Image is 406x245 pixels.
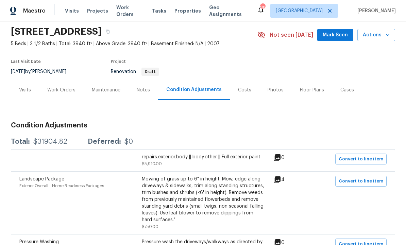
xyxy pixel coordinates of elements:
[19,177,64,181] span: Landscape Package
[11,68,74,76] div: by [PERSON_NAME]
[142,70,158,74] span: Draft
[300,87,324,93] div: Floor Plans
[152,8,166,13] span: Tasks
[142,154,264,160] div: repairs.exterior.body || body.other || Full exterior paint
[33,138,67,145] div: $31904.82
[355,7,396,14] span: [PERSON_NAME]
[116,4,144,18] span: Work Orders
[174,7,201,14] span: Properties
[47,87,75,93] div: Work Orders
[238,87,251,93] div: Costs
[260,4,265,11] div: 88
[142,162,162,166] span: $5,910.00
[65,7,79,14] span: Visits
[339,155,383,163] span: Convert to line item
[209,4,249,18] span: Geo Assignments
[317,29,353,41] button: Mark Seen
[19,184,104,188] span: Exterior Overall - Home Readiness Packages
[340,87,354,93] div: Cases
[11,69,25,74] span: [DATE]
[268,87,284,93] div: Photos
[111,59,126,64] span: Project
[19,87,31,93] div: Visits
[92,87,120,93] div: Maintenance
[124,138,133,145] div: $0
[11,28,102,35] h2: [STREET_ADDRESS]
[102,25,114,38] button: Copy Address
[11,122,395,129] h3: Condition Adjustments
[11,40,257,47] span: 5 Beds | 3 1/2 Baths | Total: 3940 ft² | Above Grade: 3940 ft² | Basement Finished: N/A | 2007
[111,69,159,74] span: Renovation
[273,176,306,184] div: 4
[339,177,383,185] span: Convert to line item
[142,176,264,223] div: Mowing of grass up to 6" in height. Mow, edge along driveways & sidewalks, trim along standing st...
[276,7,323,14] span: [GEOGRAPHIC_DATA]
[19,240,59,244] span: Pressure Washing
[357,29,395,41] button: Actions
[273,154,306,162] div: 0
[88,138,121,145] div: Deferred:
[23,7,46,14] span: Maestro
[323,31,348,39] span: Mark Seen
[11,59,41,64] span: Last Visit Date
[166,86,222,93] div: Condition Adjustments
[335,176,387,187] button: Convert to line item
[142,225,158,229] span: $750.00
[270,32,313,38] span: Not seen [DATE]
[11,138,30,145] div: Total:
[87,7,108,14] span: Projects
[137,87,150,93] div: Notes
[363,31,390,39] span: Actions
[335,154,387,164] button: Convert to line item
